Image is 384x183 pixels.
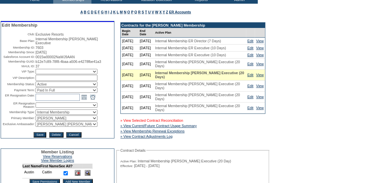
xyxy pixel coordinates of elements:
a: H [105,10,107,14]
span: 7603 [36,46,44,50]
a: M [120,10,123,14]
a: View [256,46,264,50]
span: 37 [36,64,40,68]
td: Payment Term: [2,88,35,93]
td: [DATE] [138,52,154,59]
a: Edit [247,53,253,57]
a: Open the time view popup. [89,93,96,101]
a: A [80,10,83,14]
a: R [138,10,141,14]
span: Internal Membership ER Executive (10 Days) [155,46,226,50]
td: [DATE] [138,81,154,91]
a: B [84,10,86,14]
td: [DATE] [138,45,154,52]
span: Internal Membership ER Director (7 Days) [155,39,221,43]
span: Member Listing [41,149,74,154]
span: Edit Membership [2,23,37,28]
a: I [108,10,109,14]
a: Edit [247,73,253,77]
span: Internal Membership [PERSON_NAME] Executive (20 Days) [155,93,240,101]
span: Effective: [120,164,133,168]
td: See All? [59,164,73,168]
a: View [256,95,264,99]
td: Primary Member: [2,115,35,121]
span: Internal Membership [PERSON_NAME] Executive (20 Days) [155,104,240,112]
td: [DATE] [138,102,154,113]
td: Active Plan [154,28,246,38]
td: Begin Date [121,28,138,38]
a: Edit [247,84,253,88]
a: F [98,10,100,14]
a: L [117,10,119,14]
td: Membership GUID: [2,60,35,64]
a: View [256,62,264,66]
a: Q [134,10,137,14]
span: Internal Membership [PERSON_NAME] Executive (20 Days) [155,60,240,68]
td: ER Resignation Reason: [2,101,35,109]
span: Internal Membership [PERSON_NAME] Executive (20 Days) [155,71,244,79]
td: MAUL ID: [2,64,35,68]
td: End Date [138,28,154,38]
a: ER Accounts [169,10,191,14]
td: VIP Type: [2,69,35,74]
a: View Reservations [43,154,72,158]
td: Contracts for the [PERSON_NAME] Membership [121,23,265,28]
span: Active Plan: [120,159,137,163]
td: [DATE] [121,102,138,113]
span: Internal Membership [PERSON_NAME] Executive (20 Days) [155,82,240,90]
td: [DATE] [121,81,138,91]
img: View Dashboard [85,170,90,176]
td: [DATE] [121,70,138,81]
a: » View Membership Renewal Exceptions [120,129,185,133]
a: View Member Logins [41,158,74,162]
span: Internal Membership [PERSON_NAME] Executive [36,37,98,45]
span: b12e7c89-78f8-4baa-a506-e4278fbe41a3 [36,60,101,64]
a: View [256,73,264,77]
a: P [131,10,133,14]
a: E [94,10,97,14]
a: Edit [247,62,253,66]
td: [DATE] [121,91,138,102]
td: [DATE] [138,70,154,81]
span: Internal Membership ER Executive (10 Days) [155,53,226,57]
a: S [142,10,144,14]
td: VIP Description: [2,75,35,81]
td: [DATE] [121,52,138,59]
span: Internal Membership [PERSON_NAME] Executive (20 Day) [138,159,231,163]
a: N [124,10,126,14]
a: » View Contract Adjustments Log [120,134,173,138]
a: O [127,10,130,14]
a: » View Selected Contract Reconciliation [120,118,183,122]
a: V [152,10,154,14]
span: 0015w00002NaWJ9AAN [36,55,75,59]
td: Salesforce Account ID: [2,55,35,59]
td: ER Resignation Date: [2,93,35,101]
td: [DATE] [121,59,138,70]
td: [DATE] [121,45,138,52]
a: K [113,10,116,14]
a: Edit [247,46,253,50]
legend: Contract Details [120,148,146,152]
span: Exclusive Resorts [36,32,64,36]
a: X [159,10,162,14]
td: First Name [41,164,59,168]
a: Z [166,10,168,14]
a: Open the calendar popup. [80,93,88,101]
img: Delete [75,170,80,176]
input: Delete [49,132,64,137]
td: [DATE] [138,59,154,70]
a: View [256,39,264,43]
td: Membership Status: [2,82,35,87]
a: View [256,84,264,88]
td: Membership Type: [2,109,35,115]
a: View [256,53,264,57]
a: W [155,10,158,14]
a: J [110,10,112,14]
td: [DATE] [121,38,138,45]
td: [DATE] [138,38,154,45]
a: U [148,10,151,14]
a: T [145,10,147,14]
span: [DATE] [36,50,47,54]
span: [DATE] - [DATE] [134,164,160,168]
a: » View Current/Future Contract Usage Summary [120,124,197,128]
